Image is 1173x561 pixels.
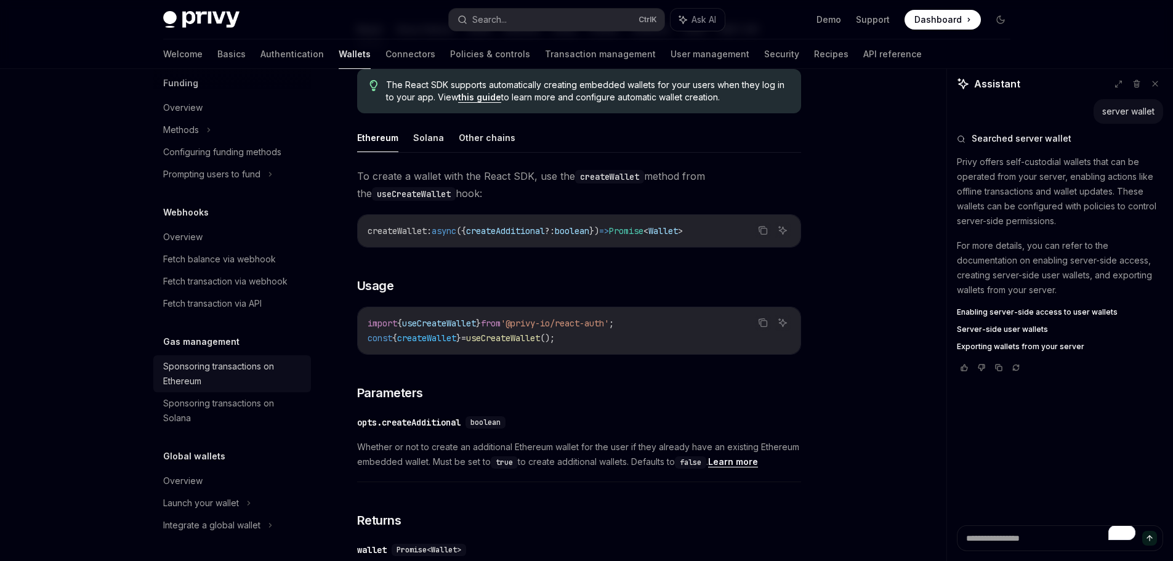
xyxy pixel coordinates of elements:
a: Wallets [339,39,371,69]
button: Send message [1142,531,1157,546]
a: Overview [153,97,311,119]
a: Policies & controls [450,39,530,69]
a: Dashboard [905,10,981,30]
svg: Tip [369,80,378,91]
button: Searched server wallet [957,132,1163,145]
span: Searched server wallet [972,132,1071,145]
a: Fetch transaction via API [153,293,311,315]
span: Dashboard [914,14,962,26]
a: Support [856,14,890,26]
span: To create a wallet with the React SDK, use the method from the hook: [357,167,801,202]
span: => [599,225,609,236]
span: Parameters [357,384,423,402]
span: Promise<Wallet> [397,545,461,555]
span: '@privy-io/react-auth' [501,318,609,329]
div: Overview [163,230,203,244]
button: Search...CtrlK [449,9,664,31]
div: wallet [357,544,387,556]
a: Recipes [814,39,849,69]
span: Usage [357,277,394,294]
span: ; [609,318,614,329]
div: Launch your wallet [163,496,239,511]
button: Ask AI [671,9,725,31]
span: } [476,318,481,329]
h5: Webhooks [163,205,209,220]
a: API reference [863,39,922,69]
span: Exporting wallets from your server [957,342,1084,352]
code: true [491,456,518,469]
button: Ask AI [775,222,791,238]
span: Returns [357,512,401,529]
span: from [481,318,501,329]
a: Demo [816,14,841,26]
button: Other chains [459,123,515,152]
a: Exporting wallets from your server [957,342,1163,352]
span: > [678,225,683,236]
div: Configuring funding methods [163,145,281,159]
span: useCreateWallet [466,333,540,344]
a: Connectors [385,39,435,69]
a: User management [671,39,749,69]
a: Enabling server-side access to user wallets [957,307,1163,317]
button: Solana [413,123,444,152]
span: Ask AI [691,14,716,26]
a: Sponsoring transactions on Solana [153,392,311,429]
p: For more details, you can refer to the documentation on enabling server-side access, creating ser... [957,238,1163,297]
span: boolean [555,225,589,236]
a: Fetch balance via webhook [153,248,311,270]
img: dark logo [163,11,240,28]
a: Learn more [708,456,758,467]
div: Fetch balance via webhook [163,252,276,267]
span: { [392,333,397,344]
a: this guide [458,92,501,103]
a: Overview [153,226,311,248]
code: useCreateWallet [372,187,456,201]
div: Fetch transaction via webhook [163,274,288,289]
span: import [368,318,397,329]
a: Fetch transaction via webhook [153,270,311,293]
span: Assistant [974,76,1020,91]
span: boolean [470,418,501,427]
span: Ctrl K [639,15,657,25]
div: Sponsoring transactions on Solana [163,396,304,426]
span: Whether or not to create an additional Ethereum wallet for the user if they already have an exist... [357,440,801,469]
textarea: To enrich screen reader interactions, please activate Accessibility in Grammarly extension settings [957,525,1163,551]
span: }) [589,225,599,236]
span: { [397,318,402,329]
a: Security [764,39,799,69]
div: Methods [163,123,199,137]
div: Overview [163,474,203,488]
span: createWallet [397,333,456,344]
button: Copy the contents from the code block [755,315,771,331]
button: Toggle dark mode [991,10,1010,30]
a: Server-side user wallets [957,325,1163,334]
code: false [675,456,706,469]
span: useCreateWallet [402,318,476,329]
div: Fetch transaction via API [163,296,262,311]
span: = [461,333,466,344]
div: opts.createAdditional [357,416,461,429]
button: Ethereum [357,123,398,152]
span: const [368,333,392,344]
h5: Gas management [163,334,240,349]
div: Search... [472,12,507,27]
span: async [432,225,456,236]
p: Privy offers self-custodial wallets that can be operated from your server, enabling actions like ... [957,155,1163,228]
span: createWallet [368,225,427,236]
a: Basics [217,39,246,69]
span: ({ [456,225,466,236]
span: Server-side user wallets [957,325,1048,334]
a: Authentication [260,39,324,69]
span: (); [540,333,555,344]
div: Overview [163,100,203,115]
span: Enabling server-side access to user wallets [957,307,1118,317]
h5: Global wallets [163,449,225,464]
code: createWallet [575,170,644,184]
span: Promise [609,225,643,236]
button: Ask AI [775,315,791,331]
a: Transaction management [545,39,656,69]
button: Copy the contents from the code block [755,222,771,238]
span: } [456,333,461,344]
a: Overview [153,470,311,492]
a: Sponsoring transactions on Ethereum [153,355,311,392]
